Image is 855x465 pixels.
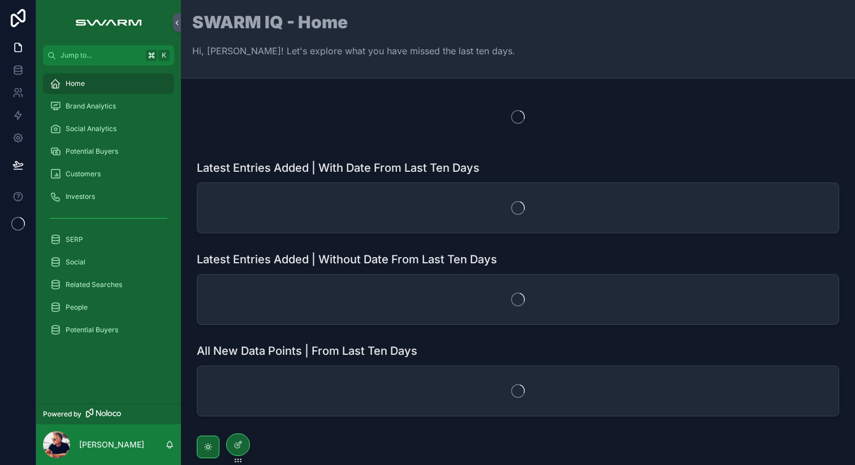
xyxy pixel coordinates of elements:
span: Home [66,79,85,88]
span: Investors [66,192,95,201]
a: People [43,297,174,318]
div: scrollable content [36,66,181,355]
a: Brand Analytics [43,96,174,116]
a: Potential Buyers [43,141,174,162]
a: Home [43,73,174,94]
h1: Latest Entries Added | With Date From Last Ten Days [197,160,480,176]
a: Social [43,252,174,272]
a: Related Searches [43,275,174,295]
span: Social Analytics [66,124,116,133]
span: Brand Analytics [66,102,116,111]
h1: Latest Entries Added | Without Date From Last Ten Days [197,251,497,267]
p: [PERSON_NAME] [79,439,144,450]
span: SERP [66,235,83,244]
button: Jump to...K [43,45,174,66]
span: Potential Buyers [66,147,118,156]
h1: SWARM IQ - Home [192,14,515,31]
span: Related Searches [66,280,122,289]
a: SERP [43,229,174,250]
a: Social Analytics [43,119,174,139]
span: K [159,51,169,60]
span: Social [66,258,85,267]
span: Potential Buyers [66,325,118,334]
a: Customers [43,164,174,184]
h1: All New Data Points | From Last Ten Days [197,343,417,359]
span: Jump to... [61,51,141,60]
span: Customers [66,170,101,179]
a: Potential Buyers [43,320,174,340]
img: App logo [70,14,147,32]
span: People [66,303,88,312]
span: Powered by [43,410,81,419]
a: Investors [43,186,174,207]
p: Hi, [PERSON_NAME]! Let's explore what you have missed the last ten days. [192,44,515,58]
a: Powered by [36,403,181,424]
